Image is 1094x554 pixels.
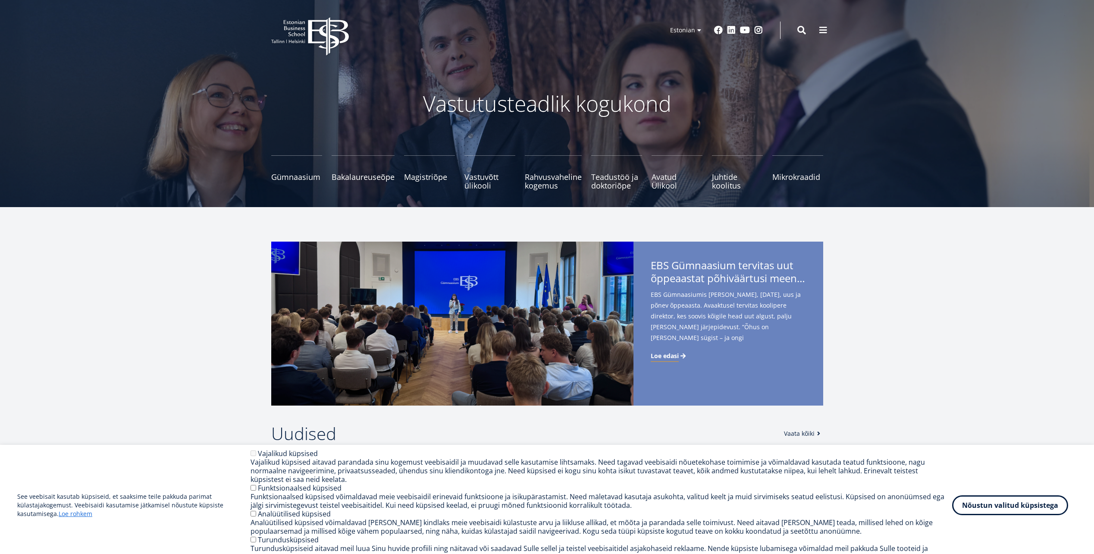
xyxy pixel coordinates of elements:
[772,173,823,181] span: Mikrokraadid
[319,91,776,116] p: Vastutusteadlik kogukond
[772,155,823,190] a: Mikrokraadid
[784,429,823,438] a: Vaata kõiki
[651,352,687,360] a: Loe edasi
[591,155,642,190] a: Teadustöö ja doktoriõpe
[251,518,952,535] div: Analüütilised küpsised võimaldavad [PERSON_NAME] kindlaks meie veebisaidi külastuste arvu ja liik...
[251,492,952,510] div: Funktsionaalsed küpsised võimaldavad meie veebisaidil erinevaid funktsioone ja isikupärastamist. ...
[712,173,763,190] span: Juhtide koolitus
[258,483,342,493] label: Funktsionaalsed küpsised
[332,155,395,190] a: Bakalaureuseõpe
[525,155,582,190] a: Rahvusvaheline kogemus
[727,26,736,35] a: Linkedin
[404,155,455,190] a: Magistriõpe
[271,155,322,190] a: Gümnaasium
[754,26,763,35] a: Instagram
[652,173,702,190] span: Avatud Ülikool
[258,449,318,458] label: Vajalikud küpsised
[404,173,455,181] span: Magistriõpe
[258,509,331,519] label: Analüütilised küpsised
[652,155,702,190] a: Avatud Ülikool
[651,272,806,285] span: õppeaastat põhiväärtusi meenutades
[740,26,750,35] a: Youtube
[332,173,395,181] span: Bakalaureuseõpe
[59,510,92,518] a: Loe rohkem
[651,289,806,357] span: EBS Gümnaasiumis [PERSON_NAME], [DATE], uus ja põnev õppeaasta. Avaaktusel tervitas koolipere dir...
[258,535,319,545] label: Turundusküpsised
[464,155,515,190] a: Vastuvõtt ülikooli
[271,242,633,406] img: a
[714,26,723,35] a: Facebook
[591,173,642,190] span: Teadustöö ja doktoriõpe
[651,259,806,287] span: EBS Gümnaasium tervitas uut
[464,173,515,190] span: Vastuvõtt ülikooli
[952,495,1068,515] button: Nõustun valitud küpsistega
[17,492,251,518] p: See veebisait kasutab küpsiseid, et saaksime teile pakkuda parimat külastajakogemust. Veebisaidi ...
[251,458,952,484] div: Vajalikud küpsised aitavad parandada sinu kogemust veebisaidil ja muudavad selle kasutamise lihts...
[271,423,775,444] h2: Uudised
[525,173,582,190] span: Rahvusvaheline kogemus
[651,352,679,360] span: Loe edasi
[271,173,322,181] span: Gümnaasium
[712,155,763,190] a: Juhtide koolitus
